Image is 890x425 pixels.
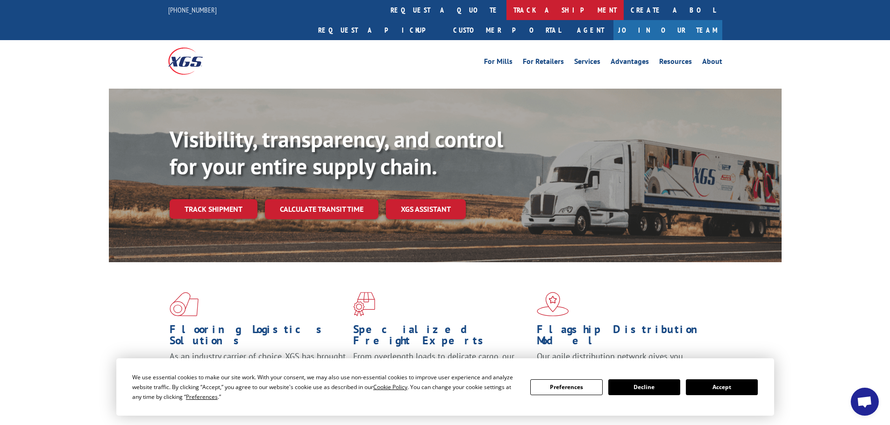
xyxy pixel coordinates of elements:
[523,58,564,68] a: For Retailers
[116,358,774,416] div: Cookie Consent Prompt
[613,20,722,40] a: Join Our Team
[702,58,722,68] a: About
[373,383,407,391] span: Cookie Policy
[265,199,378,219] a: Calculate transit time
[353,351,530,392] p: From overlength loads to delicate cargo, our experienced staff knows the best way to move your fr...
[311,20,446,40] a: Request a pickup
[659,58,692,68] a: Resources
[568,20,613,40] a: Agent
[186,393,218,401] span: Preferences
[530,379,602,395] button: Preferences
[574,58,600,68] a: Services
[537,351,709,373] span: Our agile distribution network gives you nationwide inventory management on demand.
[686,379,758,395] button: Accept
[537,292,569,316] img: xgs-icon-flagship-distribution-model-red
[611,58,649,68] a: Advantages
[170,324,346,351] h1: Flooring Logistics Solutions
[132,372,519,402] div: We use essential cookies to make our site work. With your consent, we may also use non-essential ...
[353,292,375,316] img: xgs-icon-focused-on-flooring-red
[170,125,503,181] b: Visibility, transparency, and control for your entire supply chain.
[170,292,199,316] img: xgs-icon-total-supply-chain-intelligence-red
[168,5,217,14] a: [PHONE_NUMBER]
[851,388,879,416] div: Open chat
[537,324,713,351] h1: Flagship Distribution Model
[170,351,346,384] span: As an industry carrier of choice, XGS has brought innovation and dedication to flooring logistics...
[608,379,680,395] button: Decline
[386,199,466,219] a: XGS ASSISTANT
[353,324,530,351] h1: Specialized Freight Experts
[446,20,568,40] a: Customer Portal
[170,199,257,219] a: Track shipment
[484,58,513,68] a: For Mills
